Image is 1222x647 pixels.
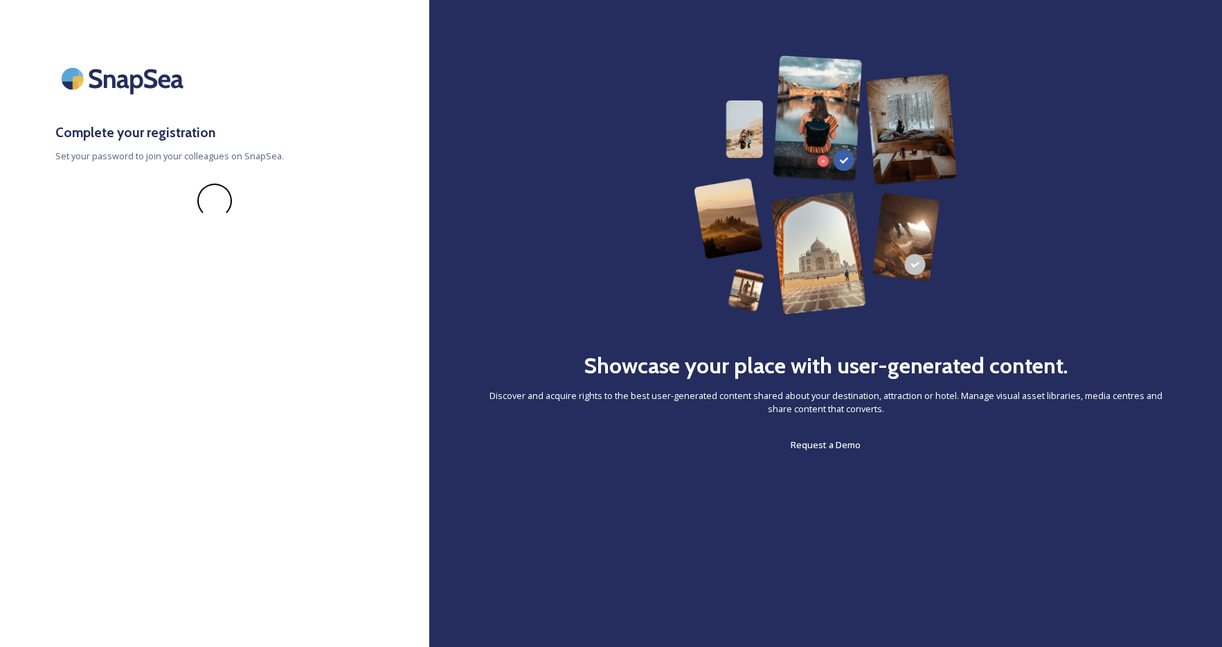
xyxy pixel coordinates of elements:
[55,123,374,143] h3: Complete your registration
[791,436,861,453] a: Request a Demo
[55,150,374,163] span: Set your password to join your colleagues on SnapSea.
[485,389,1167,416] span: Discover and acquire rights to the best user-generated content shared about your destination, att...
[55,55,194,102] img: SnapSea Logo
[694,55,958,314] img: 63b42ca75bacad526042e722_Group%20154-p-800.png
[584,349,1068,382] h2: Showcase your place with user-generated content.
[791,438,861,451] span: Request a Demo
